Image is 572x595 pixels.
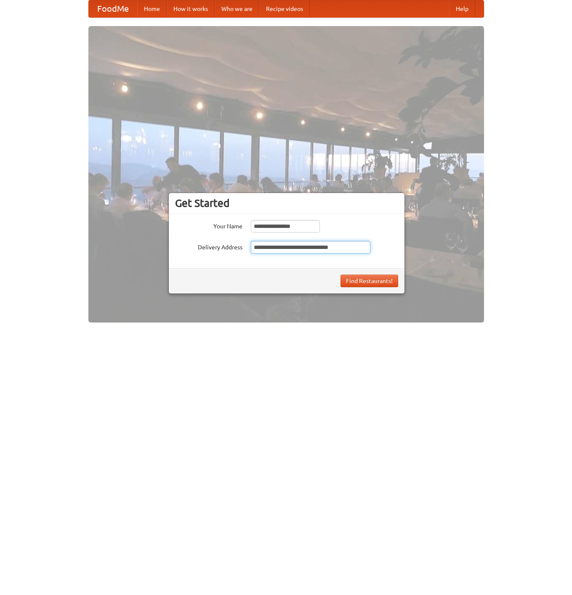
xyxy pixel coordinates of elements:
label: Your Name [175,220,242,230]
a: Recipe videos [259,0,310,17]
a: How it works [167,0,215,17]
label: Delivery Address [175,241,242,251]
a: Who we are [215,0,259,17]
a: FoodMe [89,0,137,17]
a: Home [137,0,167,17]
h3: Get Started [175,197,398,209]
a: Help [449,0,475,17]
button: Find Restaurants! [341,275,398,287]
